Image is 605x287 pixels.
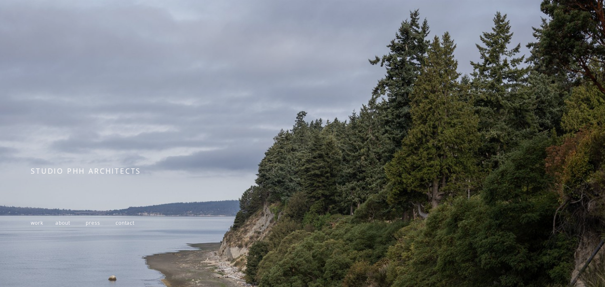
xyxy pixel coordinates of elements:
a: contact [116,219,135,226]
span: STUDIO PHH ARCHITECTS [31,166,141,176]
a: about [55,219,70,226]
a: work [31,219,43,226]
a: press [86,219,100,226]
